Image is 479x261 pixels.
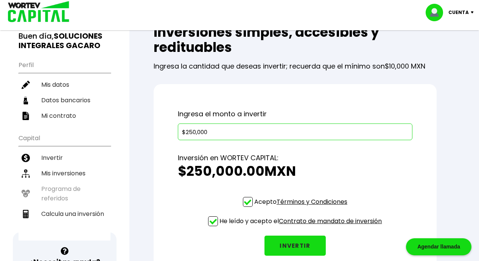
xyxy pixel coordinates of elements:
a: Mis datos [19,77,110,92]
a: Calcula una inversión [19,206,110,222]
ul: Perfil [19,56,110,123]
img: calculadora-icon.17d418c4.svg [22,210,30,218]
a: Términos y Condiciones [277,197,347,206]
h2: Inversiones simples, accesibles y redituables [154,25,437,55]
div: Agendar llamada [406,238,471,255]
p: Acepto [254,197,347,206]
button: INVERTIR [264,236,326,256]
img: editar-icon.952d3147.svg [22,81,30,89]
img: inversiones-icon.6695dc30.svg [22,169,30,178]
a: Datos bancarios [19,92,110,108]
h2: $250,000.00 MXN [178,164,412,179]
p: Ingresa el monto a invertir [178,108,412,120]
img: contrato-icon.f2db500c.svg [22,112,30,120]
a: Mis inversiones [19,166,110,181]
img: profile-image [426,4,448,21]
p: He leído y acepto el [219,216,382,226]
span: $10,000 MXN [385,61,425,71]
img: icon-down [469,11,479,14]
h3: Buen día, [19,31,110,50]
p: Ingresa la cantidad que deseas invertir; recuerda que el mínimo son [154,55,437,72]
a: Contrato de mandato de inversión [279,217,382,225]
ul: Capital [19,130,110,241]
p: Inversión en WORTEV CAPITAL: [178,152,412,164]
p: Cuenta [448,7,469,18]
img: invertir-icon.b3b967d7.svg [22,154,30,162]
a: Mi contrato [19,108,110,123]
a: Invertir [19,150,110,166]
img: datos-icon.10cf9172.svg [22,96,30,105]
b: SOLUCIONES INTEGRALES GACARO [19,31,103,51]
